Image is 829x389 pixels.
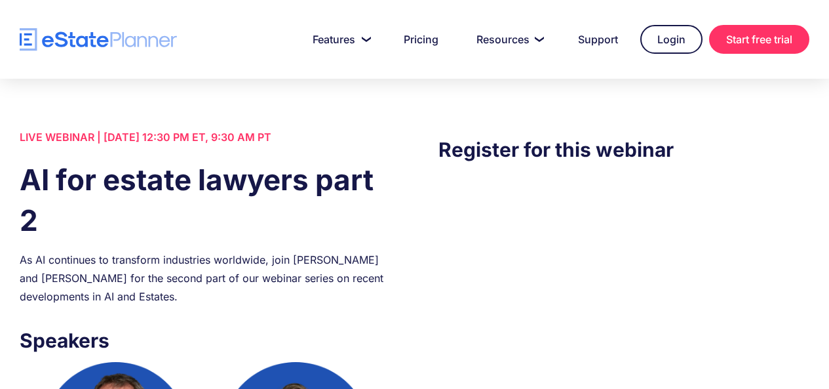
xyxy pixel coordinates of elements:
[20,251,391,306] div: As AI continues to transform industries worldwide, join [PERSON_NAME] and [PERSON_NAME] for the s...
[20,28,177,51] a: home
[20,159,391,241] h1: AI for estate lawyers part 2
[297,26,381,52] a: Features
[438,134,809,165] h3: Register for this webinar
[461,26,556,52] a: Resources
[20,128,391,146] div: LIVE WEBINAR | [DATE] 12:30 PM ET, 9:30 AM PT
[640,25,703,54] a: Login
[388,26,454,52] a: Pricing
[709,25,809,54] a: Start free trial
[562,26,634,52] a: Support
[20,325,391,356] h3: Speakers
